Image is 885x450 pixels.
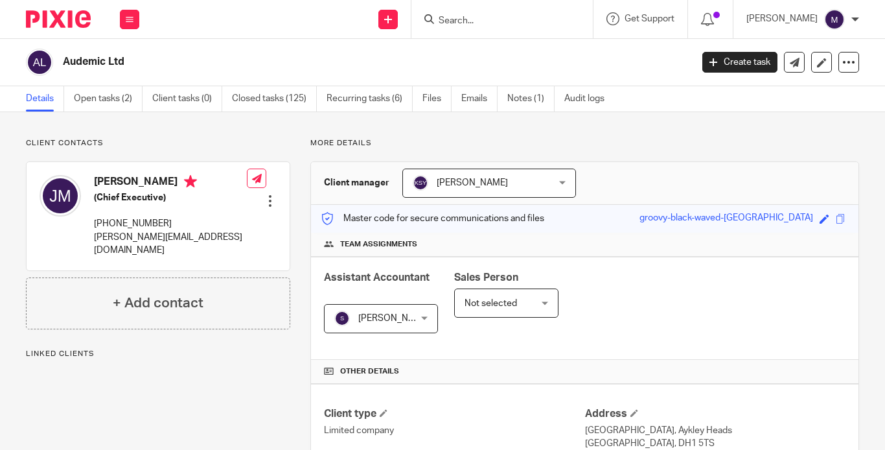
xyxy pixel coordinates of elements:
[94,175,247,191] h4: [PERSON_NAME]
[324,272,430,283] span: Assistant Accountant
[585,437,845,450] p: [GEOGRAPHIC_DATA], DH1 5TS
[454,272,518,283] span: Sales Person
[74,86,143,112] a: Open tasks (2)
[340,366,399,377] span: Other details
[113,293,203,313] h4: + Add contact
[437,178,508,187] span: [PERSON_NAME]
[461,86,498,112] a: Emails
[324,407,584,421] h4: Client type
[564,86,614,112] a: Audit logs
[639,211,813,226] div: groovy-black-waved-[GEOGRAPHIC_DATA]
[40,175,81,217] img: svg%3E
[26,49,53,76] img: svg%3E
[422,86,452,112] a: Files
[324,176,389,189] h3: Client manager
[327,86,413,112] a: Recurring tasks (6)
[340,239,417,250] span: Team assignments
[585,407,845,421] h4: Address
[63,55,559,69] h2: Audemic Ltd
[585,424,845,437] p: [GEOGRAPHIC_DATA], Aykley Heads
[507,86,555,112] a: Notes (1)
[26,10,91,28] img: Pixie
[94,191,247,204] h5: (Chief Executive)
[702,52,777,73] a: Create task
[625,14,674,23] span: Get Support
[321,212,544,225] p: Master code for secure communications and files
[310,138,859,148] p: More details
[152,86,222,112] a: Client tasks (0)
[94,231,247,257] p: [PERSON_NAME][EMAIL_ADDRESS][DOMAIN_NAME]
[232,86,317,112] a: Closed tasks (125)
[94,217,247,230] p: [PHONE_NUMBER]
[465,299,517,308] span: Not selected
[824,9,845,30] img: svg%3E
[324,424,584,437] p: Limited company
[413,175,428,191] img: svg%3E
[437,16,554,27] input: Search
[746,12,818,25] p: [PERSON_NAME]
[26,86,64,112] a: Details
[184,175,197,188] i: Primary
[358,314,437,323] span: [PERSON_NAME] S
[26,349,290,359] p: Linked clients
[334,311,350,326] img: svg%3E
[26,138,290,148] p: Client contacts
